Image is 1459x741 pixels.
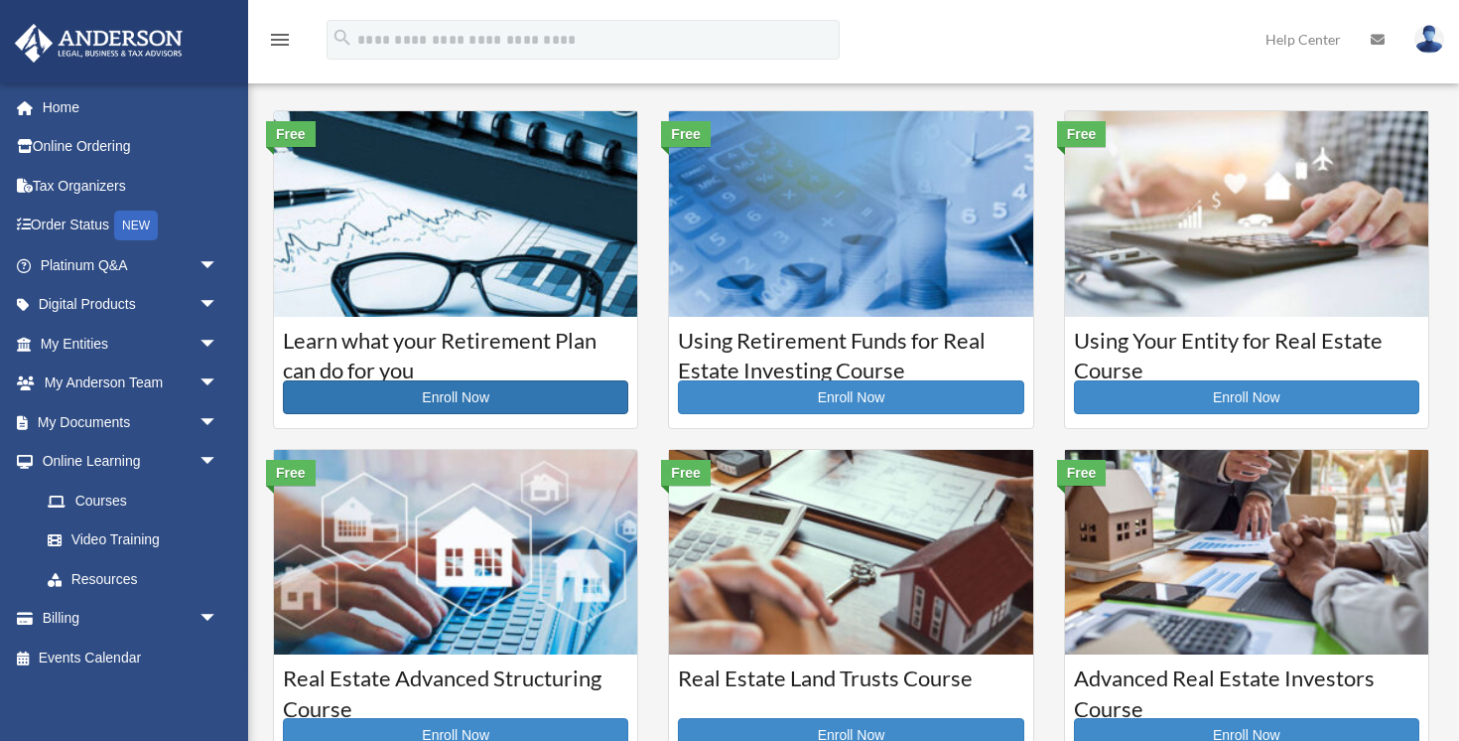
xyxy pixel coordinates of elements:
a: Resources [28,559,248,599]
a: Online Learningarrow_drop_down [14,442,248,482]
a: Events Calendar [14,638,248,677]
div: Free [1057,121,1107,147]
h3: Using Retirement Funds for Real Estate Investing Course [678,326,1023,375]
a: Enroll Now [283,380,628,414]
div: Free [1057,460,1107,486]
img: Anderson Advisors Platinum Portal [9,24,189,63]
div: Free [661,460,711,486]
h3: Real Estate Advanced Structuring Course [283,664,628,713]
a: menu [268,35,292,52]
a: Video Training [28,520,248,560]
span: arrow_drop_down [199,599,238,640]
span: arrow_drop_down [199,442,238,483]
span: arrow_drop_down [199,285,238,326]
a: Enroll Now [1074,380,1419,414]
a: Enroll Now [678,380,1023,414]
h3: Real Estate Land Trusts Course [678,664,1023,713]
h3: Using Your Entity for Real Estate Course [1074,326,1419,375]
span: arrow_drop_down [199,402,238,443]
a: Tax Organizers [14,166,248,206]
a: Home [14,87,248,127]
div: Free [266,460,316,486]
span: arrow_drop_down [199,364,238,404]
div: NEW [114,211,158,240]
a: My Entitiesarrow_drop_down [14,324,248,364]
a: Billingarrow_drop_down [14,599,248,639]
a: My Documentsarrow_drop_down [14,402,248,442]
a: Online Ordering [14,127,248,167]
a: Courses [28,481,238,520]
h3: Advanced Real Estate Investors Course [1074,664,1419,713]
h3: Learn what your Retirement Plan can do for you [283,326,628,375]
a: Digital Productsarrow_drop_down [14,285,248,325]
span: arrow_drop_down [199,245,238,286]
i: search [332,27,353,49]
span: arrow_drop_down [199,324,238,365]
a: My Anderson Teamarrow_drop_down [14,364,248,403]
img: User Pic [1414,25,1444,54]
div: Free [266,121,316,147]
a: Platinum Q&Aarrow_drop_down [14,245,248,285]
a: Order StatusNEW [14,206,248,246]
i: menu [268,28,292,52]
div: Free [661,121,711,147]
